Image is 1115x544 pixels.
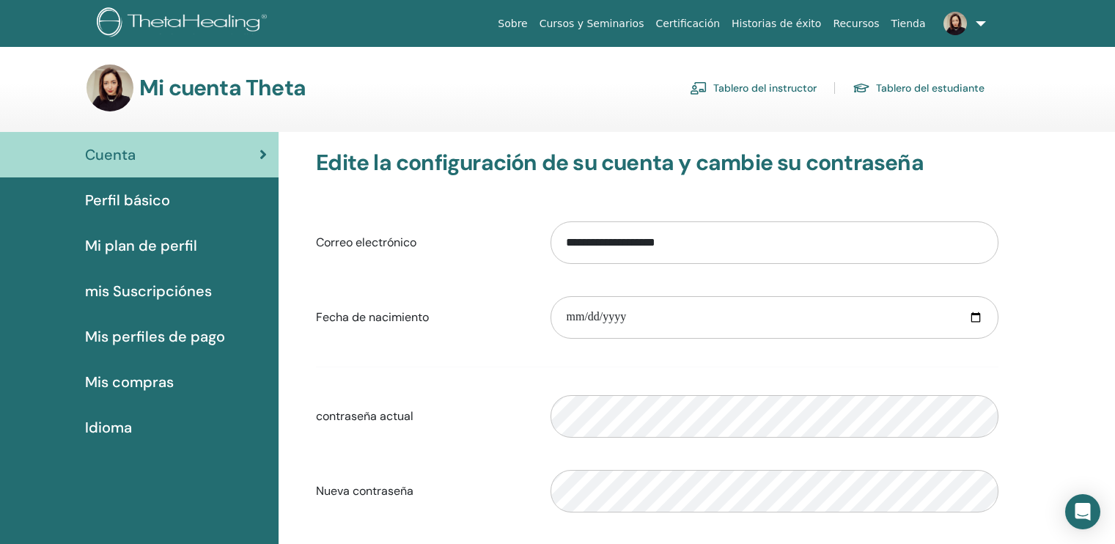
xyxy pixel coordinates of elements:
img: default.jpg [943,12,967,35]
span: Mis compras [85,371,174,393]
div: Open Intercom Messenger [1065,494,1100,529]
a: Tablero del estudiante [853,76,985,100]
a: Cursos y Seminarios [534,10,650,37]
span: Mis perfiles de pago [85,326,225,348]
span: Idioma [85,416,132,438]
label: Fecha de nacimiento [305,304,540,331]
span: Mi plan de perfil [85,235,197,257]
img: default.jpg [87,65,133,111]
label: Nueva contraseña [305,477,540,505]
label: contraseña actual [305,403,540,430]
a: Certificación [650,10,726,37]
span: Cuenta [85,144,136,166]
h3: Mi cuenta Theta [139,75,306,101]
a: Sobre [492,10,533,37]
span: Perfil básico [85,189,170,211]
img: graduation-cap.svg [853,82,870,95]
span: mis Suscripciónes [85,280,212,302]
a: Tablero del instructor [690,76,817,100]
a: Tienda [886,10,932,37]
img: logo.png [97,7,272,40]
h3: Edite la configuración de su cuenta y cambie su contraseña [316,150,998,176]
img: chalkboard-teacher.svg [690,81,707,95]
a: Historias de éxito [726,10,827,37]
a: Recursos [827,10,885,37]
label: Correo electrónico [305,229,540,257]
